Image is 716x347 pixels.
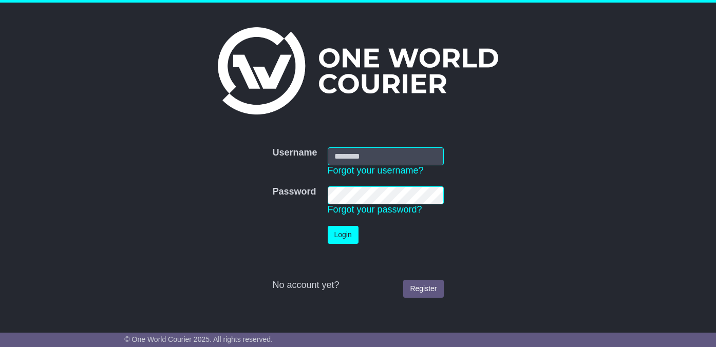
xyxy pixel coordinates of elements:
button: Login [328,226,359,244]
a: Register [403,280,443,298]
label: Username [272,147,317,159]
label: Password [272,186,316,198]
span: © One World Courier 2025. All rights reserved. [124,335,273,343]
a: Forgot your username? [328,165,424,176]
div: No account yet? [272,280,443,291]
img: One World [218,27,498,114]
a: Forgot your password? [328,204,422,215]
